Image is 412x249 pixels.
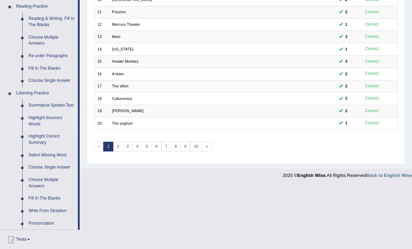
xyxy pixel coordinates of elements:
[152,142,162,151] a: 6
[363,9,381,16] div: Correct
[202,142,212,151] a: »
[363,21,381,28] div: Correct
[142,142,152,151] a: 5
[343,71,349,77] span: You can still take this question
[363,120,381,127] div: Correct
[112,34,121,39] a: Mars
[25,130,78,149] a: Highlight Correct Summary
[363,46,381,53] div: Correct
[94,6,109,18] td: 11
[112,10,126,14] a: Pozzino
[94,31,109,43] td: 13
[25,161,78,174] a: Choose Single Answer
[25,62,78,75] a: Fill In The Blanks
[363,70,381,77] div: Correct
[363,58,381,65] div: Correct
[363,108,381,115] div: Correct
[94,18,109,31] td: 12
[25,75,78,87] a: Choose Single Answer
[343,46,349,53] span: You can still take this question
[112,109,144,113] a: [PERSON_NAME]
[25,217,78,230] a: Pronunciation
[103,142,113,151] a: 1
[25,50,78,62] a: Re-order Paragraphs
[112,47,134,51] a: [US_STATE]
[25,149,78,162] a: Select Missing Word
[94,55,109,68] td: 15
[123,142,133,151] a: 3
[343,83,349,90] span: You can still take this question
[363,33,381,40] div: Correct
[132,142,142,151] a: 4
[171,142,181,151] a: 8
[25,112,78,130] a: Highlight Incorrect Words
[25,99,78,112] a: Summarize Spoken Text
[343,120,349,126] span: You can still take this question
[112,121,132,125] a: The yoghurt
[13,0,78,13] a: Reading Practice
[94,117,109,130] td: 20
[343,34,349,40] span: You can still take this question
[180,142,191,151] a: 9
[363,83,381,90] div: Correct
[94,142,104,151] span: «
[343,22,349,28] span: You can still take this question
[343,9,349,15] span: You can still take this question
[94,80,109,92] td: 17
[343,59,349,65] span: You can still take this question
[343,108,349,114] span: You can still take this question
[363,95,381,102] div: Correct
[343,95,349,102] span: You can still take this question
[112,22,140,26] a: Mercury Theater
[113,142,123,151] a: 2
[112,72,124,76] a: A team
[0,230,80,247] a: Tests
[94,93,109,105] td: 18
[94,68,109,80] td: 16
[13,87,78,100] a: Listening Practice
[190,142,202,151] a: 10
[283,169,412,179] div: 2025 © All Rights Reserved
[112,84,128,88] a: The effort
[25,13,78,31] a: Reading & Writing: Fill In The Blanks
[94,43,109,55] td: 14
[366,173,412,178] a: Back to English Wise
[112,96,132,101] a: Culturomics
[25,192,78,205] a: Fill In The Blanks
[25,31,78,50] a: Choose Multiple Answers
[94,105,109,117] td: 19
[112,59,138,63] a: Howler Monkey
[25,205,78,217] a: Write From Dictation
[297,173,326,178] strong: English Wise.
[161,142,171,151] a: 7
[25,174,78,192] a: Choose Multiple Answers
